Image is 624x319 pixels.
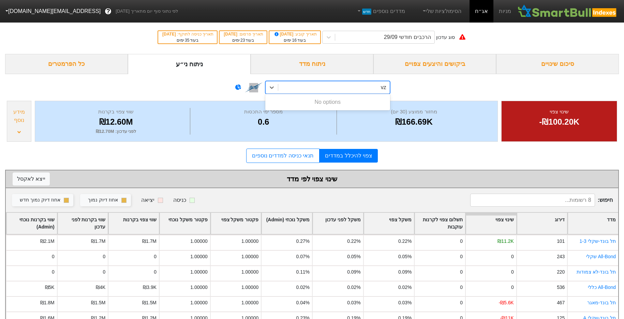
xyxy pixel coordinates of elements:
[588,285,616,290] a: All-Bond כללי
[511,268,514,276] div: 0
[398,253,412,260] div: 0.05%
[296,284,310,291] div: 0.02%
[192,108,335,116] div: מספר ימי התכסות
[339,116,489,128] div: ₪166.69K
[12,194,73,206] button: אחוז דיוק נמוך חדש
[44,128,188,135] div: לפני עדכון : ₪12.70M
[246,149,320,163] a: תנאי כניסה למדדים נוספים
[52,268,55,276] div: 0
[466,213,516,234] div: Toggle SortBy
[143,284,157,291] div: ₪3.9K
[6,213,57,234] div: Toggle SortBy
[398,299,412,306] div: 0.03%
[190,299,207,306] div: 1.00000
[292,38,296,43] span: 16
[470,194,613,207] span: חיפוש :
[91,299,105,306] div: ₪1.5M
[240,38,245,43] span: 23
[20,196,60,204] div: אחוז דיוק נמוך חדש
[192,116,335,128] div: 0.6
[162,31,213,37] div: תאריך כניסה לתוקף :
[245,79,263,96] img: tase link
[40,299,55,306] div: ₪1.8M
[587,300,616,305] a: תל בונד-מאגר
[313,213,363,234] div: Toggle SortBy
[9,108,29,124] div: מידע נוסף
[510,108,608,116] div: שינוי צפוי
[223,37,263,43] div: בעוד ימים
[190,238,207,245] div: 1.00000
[241,268,258,276] div: 1.00000
[557,268,565,276] div: 220
[496,54,619,74] div: סיכום שינויים
[44,116,188,128] div: ₪12.60M
[160,213,210,234] div: Toggle SortBy
[273,37,317,43] div: בעוד ימים
[13,172,50,185] button: ייצא לאקסל
[91,238,105,245] div: ₪1.7M
[339,108,489,116] div: מחזור ממוצע (30 יום)
[96,284,105,291] div: ₪4K
[162,32,177,37] span: [DATE]
[296,268,310,276] div: 0.11%
[364,213,414,234] div: Toggle SortBy
[354,4,408,18] a: מדדים נוספיםחדש
[398,238,412,245] div: 0.22%
[373,54,496,74] div: ביקושים והיצעים צפויים
[241,253,258,260] div: 1.00000
[320,149,378,163] a: צפוי להיכלל במדדים
[52,253,55,260] div: 0
[296,253,310,260] div: 0.07%
[103,268,106,276] div: 0
[577,269,616,275] a: תל בונד-לא צמודות
[190,268,207,276] div: 1.00000
[511,284,514,291] div: 0
[511,253,514,260] div: 0
[580,238,616,244] a: תל בונד-שקלי 1-3
[347,284,360,291] div: 0.02%
[347,299,360,306] div: 0.03%
[224,32,238,37] span: [DATE]
[398,268,412,276] div: 0.09%
[173,196,186,204] div: כניסה
[273,31,317,37] div: תאריך קובע :
[499,299,514,306] div: -₪5.6K
[586,254,616,259] a: All-Bond שקלי
[460,238,463,245] div: 0
[460,284,463,291] div: 0
[460,299,463,306] div: 0
[185,38,189,43] span: 35
[241,299,258,306] div: 1.00000
[44,108,188,116] div: שווי צפוי בקרנות
[106,7,110,16] span: ?
[510,116,608,128] div: -₪100.20K
[415,213,465,234] div: Toggle SortBy
[517,4,619,18] img: SmartBull
[347,238,360,245] div: 0.22%
[557,299,565,306] div: 467
[517,213,567,234] div: Toggle SortBy
[13,174,611,184] div: שינוי צפוי לפי מדד
[362,9,371,15] span: חדש
[347,253,360,260] div: 0.05%
[251,54,373,74] div: ניתוח מדד
[141,196,154,204] div: יציאה
[45,284,55,291] div: ₪5K
[154,253,157,260] div: 0
[108,213,159,234] div: Toggle SortBy
[241,238,258,245] div: 1.00000
[398,284,412,291] div: 0.02%
[154,268,157,276] div: 0
[88,196,118,204] div: אחוז דיוק נמוך
[497,238,514,245] div: ₪11.2K
[262,213,312,234] div: Toggle SortBy
[296,238,310,245] div: 0.27%
[557,238,565,245] div: 101
[5,54,128,74] div: כל הפרמטרים
[436,34,455,41] div: סוג עדכון
[568,213,618,234] div: Toggle SortBy
[460,253,463,260] div: 0
[241,284,258,291] div: 1.00000
[419,4,464,18] a: הסימולציות שלי
[273,32,295,37] span: [DATE]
